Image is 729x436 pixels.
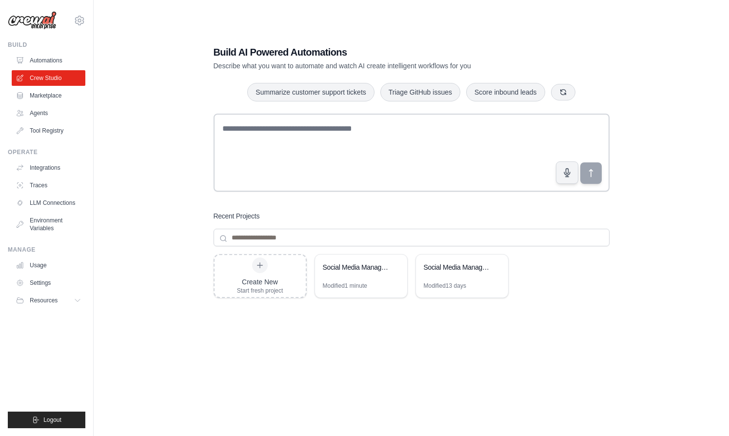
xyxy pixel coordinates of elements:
button: Triage GitHub issues [380,83,460,101]
h1: Build AI Powered Automations [214,45,541,59]
a: Marketplace [12,88,85,103]
div: Manage [8,246,85,254]
p: Describe what you want to automate and watch AI create intelligent workflows for you [214,61,541,71]
a: Environment Variables [12,213,85,236]
iframe: Chat Widget [680,389,729,436]
div: Social Media Management & Analytics Suite [424,262,491,272]
h3: Recent Projects [214,211,260,221]
button: Score inbound leads [466,83,545,101]
a: Traces [12,178,85,193]
a: Agents [12,105,85,121]
a: LLM Connections [12,195,85,211]
a: Crew Studio [12,70,85,86]
button: Logout [8,412,85,428]
a: Usage [12,258,85,273]
button: Get new suggestions [551,84,575,100]
div: Start fresh project [237,287,283,295]
button: Resources [12,293,85,308]
span: Resources [30,297,58,304]
div: Social Media Management Automation [323,262,390,272]
a: Settings [12,275,85,291]
button: Summarize customer support tickets [247,83,374,101]
button: Click to speak your automation idea [556,161,578,184]
img: Logo [8,11,57,30]
a: Tool Registry [12,123,85,139]
div: Modified 13 days [424,282,466,290]
a: Integrations [12,160,85,176]
a: Automations [12,53,85,68]
div: Create New [237,277,283,287]
span: Logout [43,416,61,424]
div: Modified 1 minute [323,282,367,290]
div: Operate [8,148,85,156]
div: Build [8,41,85,49]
